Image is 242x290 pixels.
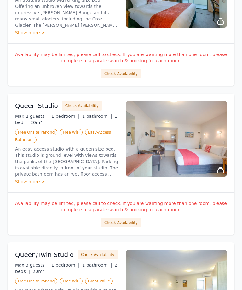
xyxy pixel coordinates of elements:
span: 1 bedroom | [51,114,80,119]
span: Max 2 guests | [15,114,49,119]
h3: Queen Studio [15,102,58,111]
span: 1 bathroom | [82,114,112,119]
span: 20m² [32,269,44,274]
span: Free Onsite Parking [15,278,57,285]
button: Check Availability [101,69,141,79]
span: 1 bedroom | [51,263,80,268]
button: Check Availability [78,250,118,260]
p: Availability may be limited, please call to check. If you are wanting more than one room, please ... [15,52,227,64]
span: Great Value [85,278,113,285]
h3: Queen/Twin Studio [15,251,74,259]
p: Availability may be limited, please call to check. If you are wanting more than one room, please ... [15,201,227,213]
span: 20m² [30,120,42,125]
button: Check Availability [62,101,102,111]
span: 1 bathroom | [82,263,112,268]
p: An easy access studio with a queen size bed. This studio is ground level with views towards the p... [15,146,118,178]
span: Free WiFi [60,129,83,136]
span: Free Onsite Parking [15,129,57,136]
span: Free WiFi [60,278,83,285]
div: Show more > [15,30,118,36]
div: Show more > [15,179,118,185]
button: Check Availability [101,218,141,228]
span: Max 3 guests | [15,263,49,268]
